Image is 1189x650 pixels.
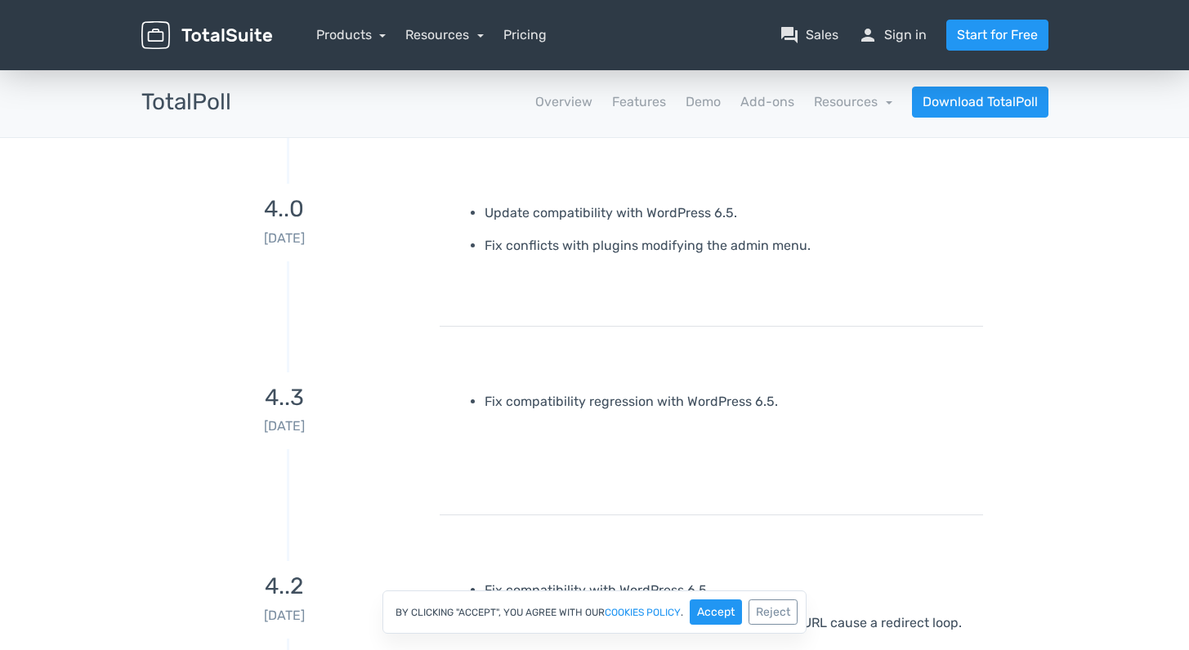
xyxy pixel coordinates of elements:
a: Overview [535,92,592,112]
a: question_answerSales [780,25,838,45]
p: Fix compatibility with WordPress 6.5. [485,581,971,600]
button: Accept [690,599,742,625]
a: Start for Free [946,20,1048,51]
a: Pricing [503,25,547,45]
p: [DATE] [141,417,427,437]
img: TotalSuite for WordPress [141,21,272,50]
a: Features [612,92,666,112]
p: [DATE] [141,229,427,248]
h3: 4..3 [141,385,427,411]
p: Update compatibility with WordPress 6.5. [485,203,971,223]
a: Resources [814,94,892,109]
a: Products [316,27,387,42]
a: Add-ons [740,92,794,112]
span: question_answer [780,25,799,45]
a: Download TotalPoll [912,87,1048,118]
button: Reject [749,599,798,625]
div: By clicking "Accept", you agree with our . [382,590,807,634]
h3: TotalPoll [141,90,231,115]
span: person [858,25,878,45]
h3: 4..0 [141,197,427,222]
p: Fix compatibility regression with WordPress 6.5. [485,392,971,412]
p: Fix conflicts with plugins modifying the admin menu. [485,236,971,256]
a: personSign in [858,25,927,45]
a: cookies policy [605,608,681,617]
a: Resources [405,27,484,42]
h3: 4..2 [141,574,427,599]
a: Demo [686,92,721,112]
